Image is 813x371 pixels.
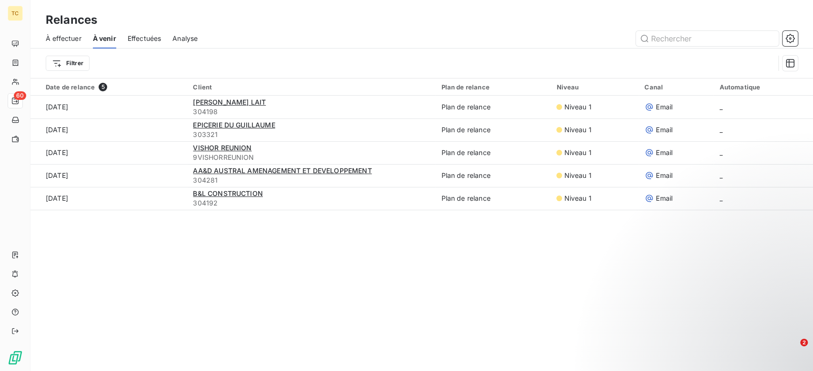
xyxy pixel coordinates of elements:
[30,164,187,187] td: [DATE]
[441,83,545,91] div: Plan de relance
[781,339,803,361] iframe: Intercom live chat
[564,102,591,112] span: Niveau 1
[622,279,813,345] iframe: Intercom notifications message
[719,103,722,111] span: _
[193,98,266,106] span: [PERSON_NAME] LAIT
[193,107,430,117] span: 304198
[8,350,23,365] img: Logo LeanPay
[656,148,672,157] span: Email
[656,171,672,180] span: Email
[193,198,430,208] span: 304192
[719,126,722,134] span: _
[46,34,81,43] span: À effectuer
[435,187,551,210] td: Plan de relance
[193,166,371,175] span: AA&D AUSTRAL AMENAGEMENT ET DEVELOPPEMENT
[46,56,90,71] button: Filtrer
[193,130,430,139] span: 303321
[99,83,107,91] span: 5
[193,189,262,197] span: B&L CONSTRUCTION
[14,91,26,100] span: 60
[719,83,807,91] div: Automatique
[30,141,187,164] td: [DATE]
[435,164,551,187] td: Plan de relance
[193,83,212,91] span: Client
[644,83,708,91] div: Canal
[435,96,551,118] td: Plan de relance
[30,118,187,141] td: [DATE]
[193,176,430,185] span: 304281
[128,34,161,43] span: Effectuées
[172,34,198,43] span: Analyse
[636,31,779,46] input: Rechercher
[656,102,672,112] span: Email
[719,194,722,202] span: _
[556,83,633,91] div: Niveau
[564,171,591,180] span: Niveau 1
[193,153,430,162] span: 9VISHORREUNION
[46,11,97,29] h3: Relances
[564,148,591,157] span: Niveau 1
[435,141,551,164] td: Plan de relance
[800,339,808,346] span: 2
[193,144,251,152] span: VISHOR REUNION
[46,83,181,91] div: Date de relance
[30,187,187,210] td: [DATE]
[719,148,722,156] span: _
[193,121,275,129] span: EPICERIE DU GUILLAUME
[656,194,672,203] span: Email
[30,96,187,118] td: [DATE]
[656,125,672,135] span: Email
[719,171,722,179] span: _
[564,125,591,135] span: Niveau 1
[435,118,551,141] td: Plan de relance
[8,6,23,21] div: TC
[564,194,591,203] span: Niveau 1
[93,34,116,43] span: À venir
